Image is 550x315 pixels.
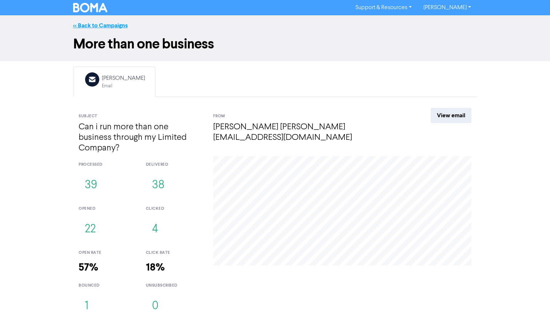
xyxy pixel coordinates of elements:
div: [PERSON_NAME] [102,74,145,83]
strong: 57% [79,261,98,274]
button: 4 [146,217,164,241]
div: Email [102,83,145,90]
h4: [PERSON_NAME] [PERSON_NAME][EMAIL_ADDRESS][DOMAIN_NAME] [213,122,404,143]
strong: 18% [146,261,165,274]
div: processed [79,162,135,168]
h4: Can i run more than one business through my Limited Company? [79,122,202,153]
h1: More than one business [73,36,477,52]
div: delivered [146,162,202,168]
a: << Back to Campaigns [73,22,128,29]
div: open rate [79,250,135,256]
button: 22 [79,217,102,241]
div: Subject [79,113,202,119]
div: bounced [79,283,135,289]
button: 38 [146,173,171,197]
div: unsubscribed [146,283,202,289]
div: From [213,113,404,119]
img: BOMA Logo [73,3,107,12]
a: View email [431,108,471,123]
iframe: Chat Widget [514,280,550,315]
a: [PERSON_NAME] [418,2,477,13]
button: 39 [79,173,103,197]
div: opened [79,206,135,212]
div: clicked [146,206,202,212]
a: Support & Resources [350,2,418,13]
div: click rate [146,250,202,256]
